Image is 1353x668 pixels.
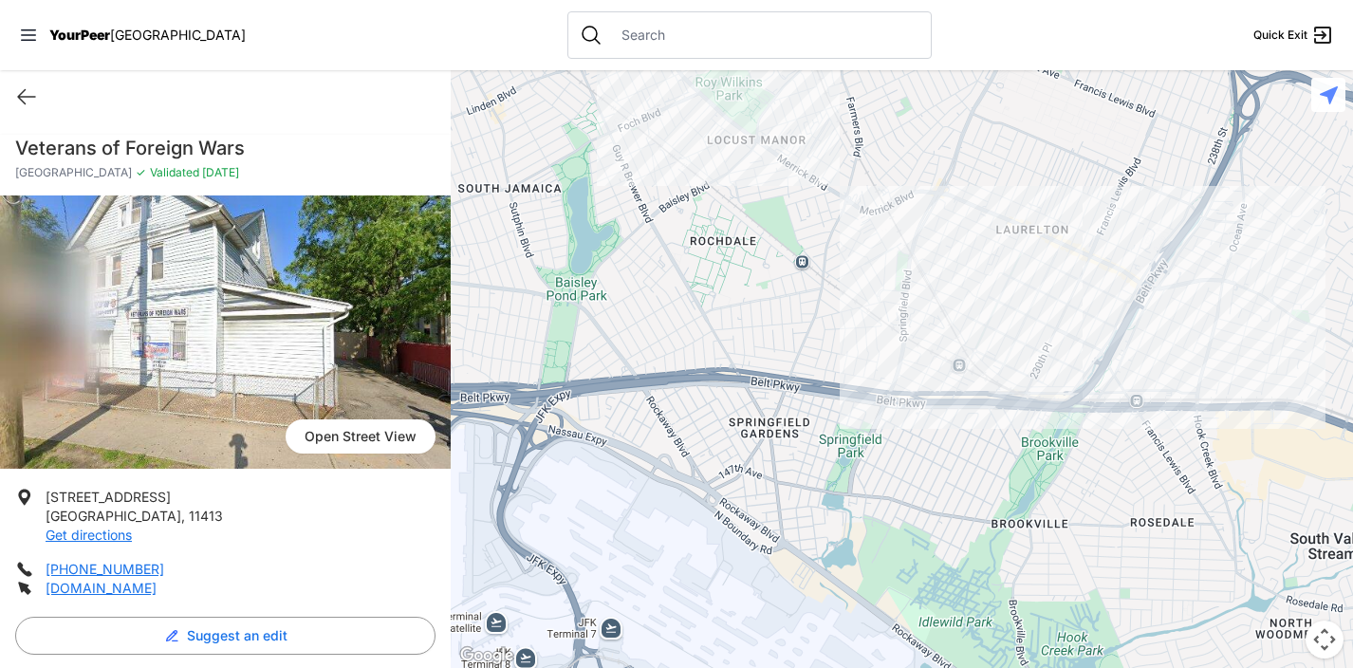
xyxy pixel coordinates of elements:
[187,626,287,645] span: Suggest an edit
[49,29,246,41] a: YourPeer[GEOGRAPHIC_DATA]
[150,165,199,179] span: Validated
[199,165,239,179] span: [DATE]
[136,165,146,180] span: ✓
[46,489,171,505] span: [STREET_ADDRESS]
[49,27,110,43] span: YourPeer
[46,508,181,524] span: [GEOGRAPHIC_DATA]
[110,27,246,43] span: [GEOGRAPHIC_DATA]
[46,561,164,577] a: [PHONE_NUMBER]
[1306,621,1344,659] button: Map camera controls
[15,135,436,161] h1: Veterans of Foreign Wars
[15,617,436,655] button: Suggest an edit
[15,165,132,180] span: [GEOGRAPHIC_DATA]
[46,527,132,543] a: Get directions
[455,643,518,668] a: Open this area in Google Maps (opens a new window)
[181,508,185,524] span: ,
[189,508,223,524] span: 11413
[455,643,518,668] img: Google
[46,580,157,596] a: [DOMAIN_NAME]
[1253,24,1334,46] a: Quick Exit
[286,419,436,454] span: Open Street View
[1253,28,1307,43] span: Quick Exit
[610,26,919,45] input: Search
